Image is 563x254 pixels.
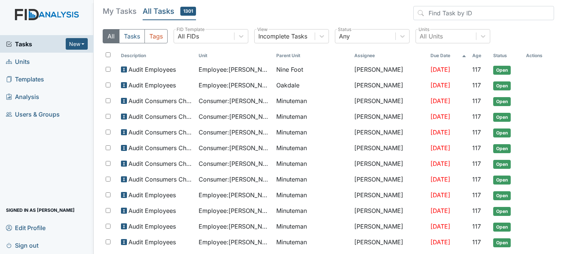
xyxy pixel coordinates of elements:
[472,207,481,214] span: 117
[430,176,450,183] span: [DATE]
[144,29,168,43] button: Tags
[472,160,481,167] span: 117
[351,109,427,125] td: [PERSON_NAME]
[6,108,60,120] span: Users & Groups
[128,238,176,247] span: Audit Employees
[351,156,427,172] td: [PERSON_NAME]
[118,49,196,62] th: Toggle SortBy
[119,29,145,43] button: Tasks
[430,97,450,105] span: [DATE]
[6,56,30,67] span: Units
[472,238,481,246] span: 117
[430,191,450,199] span: [DATE]
[276,65,303,74] span: Nine Foot
[128,81,176,90] span: Audit Employees
[493,97,511,106] span: Open
[351,188,427,203] td: [PERSON_NAME]
[351,125,427,140] td: [PERSON_NAME]
[351,93,427,109] td: [PERSON_NAME]
[490,49,523,62] th: Toggle SortBy
[128,143,193,152] span: Audit Consumers Charts
[493,191,511,200] span: Open
[276,175,307,184] span: Minuteman
[276,190,307,199] span: Minuteman
[276,159,307,168] span: Minuteman
[6,204,75,216] span: Signed in as [PERSON_NAME]
[493,81,511,90] span: Open
[430,207,450,214] span: [DATE]
[413,6,554,20] input: Find Task by ID
[180,7,196,16] span: 1301
[199,128,270,137] span: Consumer : [PERSON_NAME]
[128,206,176,215] span: Audit Employees
[493,144,511,153] span: Open
[128,65,176,74] span: Audit Employees
[493,207,511,216] span: Open
[472,97,481,105] span: 117
[128,128,193,137] span: Audit Consumers Charts
[276,143,307,152] span: Minuteman
[199,222,270,231] span: Employee : [PERSON_NAME], Sierra
[103,29,168,43] div: Type filter
[430,66,450,73] span: [DATE]
[430,144,450,152] span: [DATE]
[276,112,307,121] span: Minuteman
[66,38,88,50] button: New
[128,175,193,184] span: Audit Consumers Charts
[427,49,470,62] th: Toggle SortBy
[6,73,44,85] span: Templates
[472,191,481,199] span: 117
[199,81,270,90] span: Employee : [PERSON_NAME]
[351,219,427,235] td: [PERSON_NAME]
[351,140,427,156] td: [PERSON_NAME]
[258,32,307,41] div: Incomplete Tasks
[199,206,270,215] span: Employee : [PERSON_NAME][GEOGRAPHIC_DATA]
[339,32,350,41] div: Any
[523,49,554,62] th: Actions
[493,223,511,232] span: Open
[103,29,119,43] button: All
[472,113,481,120] span: 117
[199,143,270,152] span: Consumer : [PERSON_NAME]
[351,62,427,78] td: [PERSON_NAME]
[430,160,450,167] span: [DATE]
[6,40,66,49] a: Tasks
[178,32,199,41] div: All FIDs
[128,96,193,105] span: Audit Consumers Charts
[351,78,427,93] td: [PERSON_NAME]
[430,238,450,246] span: [DATE]
[128,159,193,168] span: Audit Consumers Charts
[493,66,511,75] span: Open
[6,239,38,251] span: Sign out
[128,222,176,231] span: Audit Employees
[472,128,481,136] span: 117
[351,172,427,188] td: [PERSON_NAME]
[430,223,450,230] span: [DATE]
[472,144,481,152] span: 117
[199,175,270,184] span: Consumer : [PERSON_NAME]
[199,159,270,168] span: Consumer : [PERSON_NAME]
[199,112,270,121] span: Consumer : [PERSON_NAME][GEOGRAPHIC_DATA]
[199,190,270,199] span: Employee : [PERSON_NAME][GEOGRAPHIC_DATA]
[472,176,481,183] span: 117
[276,206,307,215] span: Minuteman
[106,52,111,57] input: Toggle All Rows Selected
[472,66,481,73] span: 117
[420,32,443,41] div: All Units
[128,190,176,199] span: Audit Employees
[128,112,193,121] span: Audit Consumers Charts
[199,96,270,105] span: Consumer : [PERSON_NAME]
[493,176,511,185] span: Open
[6,91,39,102] span: Analysis
[199,238,270,247] span: Employee : [PERSON_NAME]
[430,128,450,136] span: [DATE]
[493,160,511,169] span: Open
[430,81,450,89] span: [DATE]
[199,65,270,74] span: Employee : [PERSON_NAME]
[472,81,481,89] span: 117
[276,96,307,105] span: Minuteman
[351,235,427,250] td: [PERSON_NAME]
[493,128,511,137] span: Open
[493,238,511,247] span: Open
[276,128,307,137] span: Minuteman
